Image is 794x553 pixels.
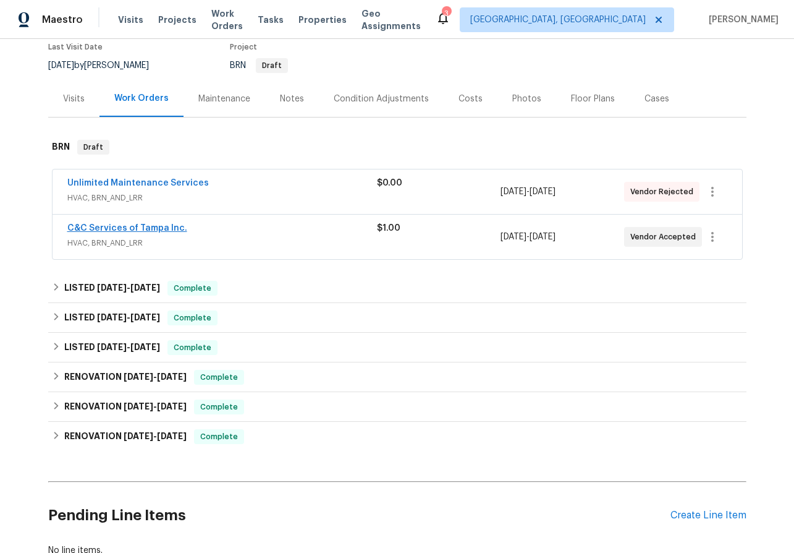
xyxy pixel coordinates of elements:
[630,231,701,243] span: Vendor Accepted
[63,93,85,105] div: Visits
[97,283,127,292] span: [DATE]
[130,343,160,351] span: [DATE]
[377,224,400,233] span: $1.00
[48,487,670,544] h2: Pending Line Items
[97,343,160,351] span: -
[64,340,160,355] h6: LISTED
[48,58,164,73] div: by [PERSON_NAME]
[124,372,187,381] span: -
[48,422,746,452] div: RENOVATION [DATE]-[DATE]Complete
[361,7,421,32] span: Geo Assignments
[298,14,347,26] span: Properties
[67,192,377,204] span: HVAC, BRN_AND_LRR
[52,140,70,155] h6: BRN
[118,14,143,26] span: Visits
[48,43,103,51] span: Last Visit Date
[64,400,187,414] h6: RENOVATION
[280,93,304,105] div: Notes
[530,187,555,196] span: [DATE]
[48,61,74,70] span: [DATE]
[258,15,284,24] span: Tasks
[195,431,243,443] span: Complete
[130,283,160,292] span: [DATE]
[157,402,187,411] span: [DATE]
[64,370,187,385] h6: RENOVATION
[64,311,160,325] h6: LISTED
[377,179,402,187] span: $0.00
[169,341,216,354] span: Complete
[195,401,243,413] span: Complete
[48,273,746,303] div: LISTED [DATE]-[DATE]Complete
[78,141,108,153] span: Draft
[442,7,450,20] div: 3
[512,93,541,105] div: Photos
[130,313,160,322] span: [DATE]
[500,186,555,198] span: -
[64,281,160,296] h6: LISTED
[48,127,746,167] div: BRN Draft
[67,179,209,187] a: Unlimited Maintenance Services
[670,510,746,521] div: Create Line Item
[124,402,187,411] span: -
[48,333,746,362] div: LISTED [DATE]-[DATE]Complete
[644,93,669,105] div: Cases
[64,429,187,444] h6: RENOVATION
[470,14,646,26] span: [GEOGRAPHIC_DATA], [GEOGRAPHIC_DATA]
[124,432,187,440] span: -
[67,224,187,233] a: C&C Services of Tampa Inc.
[195,371,243,384] span: Complete
[48,392,746,422] div: RENOVATION [DATE]-[DATE]Complete
[334,93,429,105] div: Condition Adjustments
[211,7,243,32] span: Work Orders
[169,312,216,324] span: Complete
[157,432,187,440] span: [DATE]
[158,14,196,26] span: Projects
[169,282,216,294] span: Complete
[530,233,555,241] span: [DATE]
[458,93,483,105] div: Costs
[230,61,288,70] span: BRN
[97,313,127,322] span: [DATE]
[48,303,746,333] div: LISTED [DATE]-[DATE]Complete
[48,362,746,392] div: RENOVATION [DATE]-[DATE]Complete
[124,372,153,381] span: [DATE]
[97,343,127,351] span: [DATE]
[630,186,698,198] span: Vendor Rejected
[97,283,160,292] span: -
[42,14,83,26] span: Maestro
[500,187,526,196] span: [DATE]
[571,93,615,105] div: Floor Plans
[230,43,257,51] span: Project
[500,233,526,241] span: [DATE]
[704,14,779,26] span: [PERSON_NAME]
[97,313,160,322] span: -
[67,237,377,249] span: HVAC, BRN_AND_LRR
[157,372,187,381] span: [DATE]
[500,231,555,243] span: -
[124,432,153,440] span: [DATE]
[124,402,153,411] span: [DATE]
[257,62,287,69] span: Draft
[198,93,250,105] div: Maintenance
[114,92,169,105] div: Work Orders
